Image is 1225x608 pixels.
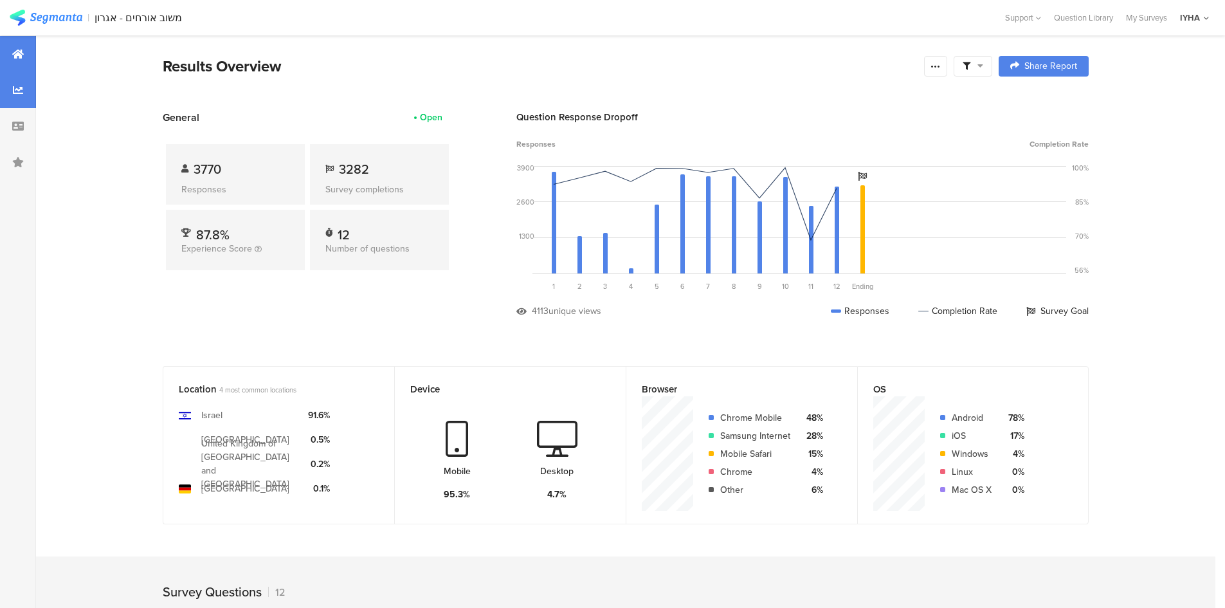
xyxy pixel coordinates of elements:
[706,281,710,291] span: 7
[444,488,470,501] div: 95.3%
[163,110,199,125] span: General
[163,55,918,78] div: Results Overview
[782,281,789,291] span: 10
[952,465,992,479] div: Linux
[873,382,1051,396] div: OS
[1002,465,1024,479] div: 0%
[1024,62,1077,71] span: Share Report
[201,482,289,495] div: [GEOGRAPHIC_DATA]
[308,482,330,495] div: 0.1%
[339,160,369,179] span: 3282
[801,465,823,479] div: 4%
[808,281,813,291] span: 11
[1120,12,1174,24] a: My Surveys
[720,465,790,479] div: Chrome
[758,281,762,291] span: 9
[549,304,601,318] div: unique views
[1002,447,1024,461] div: 4%
[1026,304,1089,318] div: Survey Goal
[801,411,823,425] div: 48%
[858,172,867,181] i: Survey Goal
[629,281,633,291] span: 4
[952,483,992,497] div: Mac OS X
[196,225,230,244] span: 87.8%
[833,281,840,291] span: 12
[308,409,330,422] div: 91.6%
[444,465,471,478] div: Mobile
[1002,483,1024,497] div: 0%
[163,582,262,602] div: Survey Questions
[517,163,534,173] div: 3900
[720,429,790,443] div: Samsung Internet
[831,304,889,318] div: Responses
[179,382,358,396] div: Location
[338,225,350,238] div: 12
[201,433,289,447] div: [GEOGRAPHIC_DATA]
[655,281,659,291] span: 5
[308,433,330,447] div: 0.5%
[801,447,823,461] div: 15%
[577,281,582,291] span: 2
[516,197,534,207] div: 2600
[547,488,567,501] div: 4.7%
[268,585,285,600] div: 12
[720,483,790,497] div: Other
[603,281,607,291] span: 3
[1005,8,1041,28] div: Support
[420,111,442,124] div: Open
[1075,231,1089,241] div: 70%
[532,304,549,318] div: 4113
[801,429,823,443] div: 28%
[325,183,433,196] div: Survey completions
[10,10,82,26] img: segmanta logo
[952,447,992,461] div: Windows
[1180,12,1200,24] div: IYHA
[1075,265,1089,275] div: 56%
[1030,138,1089,150] span: Completion Rate
[952,411,992,425] div: Android
[918,304,997,318] div: Completion Rate
[732,281,736,291] span: 8
[194,160,221,179] span: 3770
[516,138,556,150] span: Responses
[720,447,790,461] div: Mobile Safari
[1002,411,1024,425] div: 78%
[519,231,534,241] div: 1300
[642,382,821,396] div: Browser
[201,437,298,491] div: United Kingdom of [GEOGRAPHIC_DATA] and [GEOGRAPHIC_DATA]
[219,385,296,395] span: 4 most common locations
[181,242,252,255] span: Experience Score
[95,12,182,24] div: משוב אורחים - אגרון
[516,110,1089,124] div: Question Response Dropoff
[410,382,589,396] div: Device
[720,411,790,425] div: Chrome Mobile
[201,409,222,422] div: Israel
[1048,12,1120,24] a: Question Library
[801,483,823,497] div: 6%
[181,183,289,196] div: Responses
[1002,429,1024,443] div: 17%
[849,281,875,291] div: Ending
[1075,197,1089,207] div: 85%
[308,457,330,471] div: 0.2%
[552,281,555,291] span: 1
[680,281,685,291] span: 6
[540,465,574,478] div: Desktop
[87,10,89,25] div: |
[1072,163,1089,173] div: 100%
[325,242,410,255] span: Number of questions
[952,429,992,443] div: iOS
